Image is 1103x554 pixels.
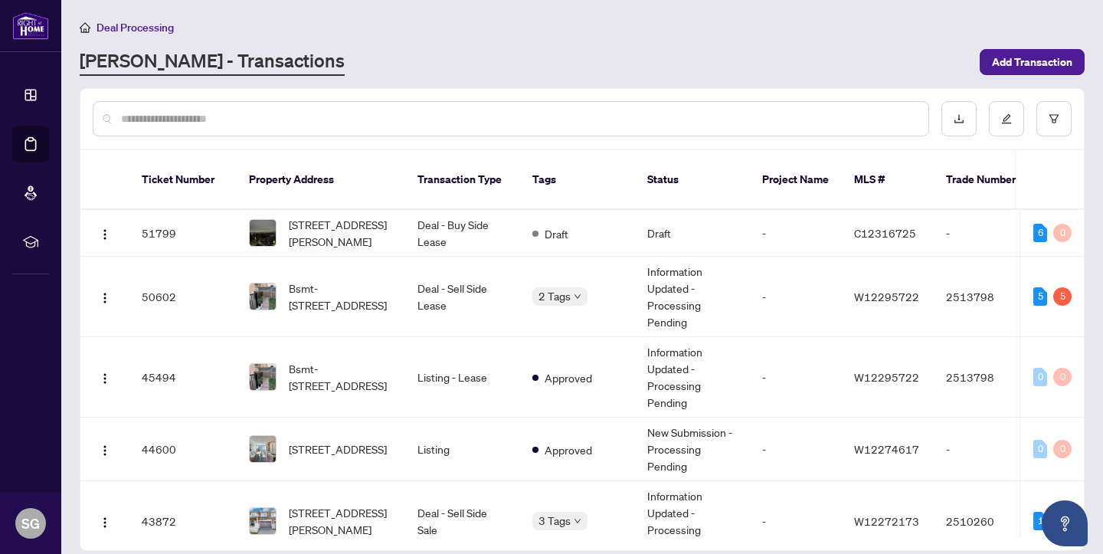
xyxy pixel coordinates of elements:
th: Trade Number [934,150,1041,210]
button: Logo [93,437,117,461]
span: Add Transaction [992,50,1072,74]
span: Draft [545,225,568,242]
td: 51799 [129,210,237,257]
button: Logo [93,365,117,389]
span: edit [1001,113,1012,124]
img: thumbnail-img [250,364,276,390]
span: Bsmt-[STREET_ADDRESS] [289,360,393,394]
div: 1 [1033,512,1047,530]
td: - [750,337,842,418]
th: Status [635,150,750,210]
span: 2 Tags [538,287,571,305]
button: Add Transaction [980,49,1085,75]
span: [STREET_ADDRESS][PERSON_NAME] [289,504,393,538]
span: down [574,517,581,525]
div: 0 [1053,224,1072,242]
div: 0 [1033,440,1047,458]
span: down [574,293,581,300]
span: Bsmt-[STREET_ADDRESS] [289,280,393,313]
button: Logo [93,509,117,533]
span: filter [1049,113,1059,124]
td: 45494 [129,337,237,418]
div: 0 [1053,368,1072,386]
img: Logo [99,292,111,304]
td: 50602 [129,257,237,337]
img: thumbnail-img [250,220,276,246]
td: - [934,418,1041,481]
td: Draft [635,210,750,257]
td: Information Updated - Processing Pending [635,337,750,418]
button: download [941,101,977,136]
th: Transaction Type [405,150,520,210]
th: MLS # [842,150,934,210]
span: download [954,113,964,124]
div: 6 [1033,224,1047,242]
img: Logo [99,444,111,457]
button: edit [989,101,1024,136]
button: Open asap [1042,500,1088,546]
span: [STREET_ADDRESS][PERSON_NAME] [289,216,393,250]
img: thumbnail-img [250,508,276,534]
td: 2513798 [934,337,1041,418]
span: home [80,22,90,33]
td: New Submission - Processing Pending [635,418,750,481]
td: 44600 [129,418,237,481]
span: C12316725 [854,226,916,240]
span: Approved [545,441,592,458]
td: - [750,418,842,481]
td: - [934,210,1041,257]
span: [STREET_ADDRESS] [289,441,387,457]
img: Logo [99,228,111,241]
div: 0 [1033,368,1047,386]
button: Logo [93,221,117,245]
button: filter [1036,101,1072,136]
th: Tags [520,150,635,210]
td: Listing [405,418,520,481]
span: W12274617 [854,442,919,456]
th: Ticket Number [129,150,237,210]
td: Information Updated - Processing Pending [635,257,750,337]
button: Logo [93,284,117,309]
img: thumbnail-img [250,436,276,462]
td: Deal - Sell Side Lease [405,257,520,337]
th: Project Name [750,150,842,210]
img: Logo [99,516,111,529]
span: SG [21,513,40,534]
span: Approved [545,369,592,386]
span: Deal Processing [97,21,174,34]
span: W12295722 [854,290,919,303]
td: - [750,210,842,257]
img: Logo [99,372,111,385]
span: W12272173 [854,514,919,528]
a: [PERSON_NAME] - Transactions [80,48,345,76]
div: 5 [1053,287,1072,306]
th: Property Address [237,150,405,210]
td: Deal - Buy Side Lease [405,210,520,257]
span: W12295722 [854,370,919,384]
img: logo [12,11,49,40]
span: 3 Tags [538,512,571,529]
td: - [750,257,842,337]
div: 5 [1033,287,1047,306]
div: 0 [1053,440,1072,458]
td: 2513798 [934,257,1041,337]
img: thumbnail-img [250,284,276,310]
td: Listing - Lease [405,337,520,418]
